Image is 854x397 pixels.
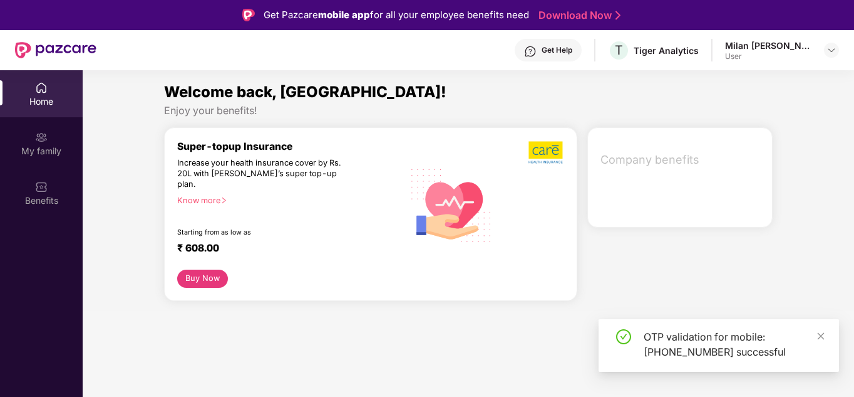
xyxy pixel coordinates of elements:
[242,9,255,21] img: Logo
[177,140,403,152] div: Super-topup Insurance
[725,40,813,51] div: Milan [PERSON_NAME]
[15,42,96,58] img: New Pazcare Logo
[177,242,391,257] div: ₹ 608.00
[35,181,48,193] img: svg+xml;base64,PHN2ZyBpZD0iQmVuZWZpdHMiIHhtbG5zPSJodHRwOi8vd3d3LnczLm9yZy8yMDAwL3N2ZyIgd2lkdGg9Ij...
[177,196,396,204] div: Know more
[542,45,572,55] div: Get Help
[593,144,772,176] div: Company benefits
[528,140,564,164] img: b5dec4f62d2307b9de63beb79f102df3.png
[164,83,446,101] span: Welcome back, [GEOGRAPHIC_DATA]!
[177,228,350,237] div: Starting from as low as
[177,158,349,190] div: Increase your health insurance cover by Rs. 20L with [PERSON_NAME]’s super top-up plan.
[177,270,228,288] button: Buy Now
[35,131,48,144] img: svg+xml;base64,PHN2ZyB3aWR0aD0iMjAiIGhlaWdodD0iMjAiIHZpZXdCb3g9IjAgMCAyMCAyMCIgZmlsbD0ibm9uZSIgeG...
[600,151,762,169] span: Company benefits
[264,8,529,23] div: Get Pazcare for all your employee benefits need
[725,51,813,61] div: User
[220,197,227,204] span: right
[616,329,631,344] span: check-circle
[35,82,48,94] img: svg+xml;base64,PHN2ZyBpZD0iSG9tZSIgeG1sbnM9Imh0dHA6Ly93d3cudzMub3JnLzIwMDAvc3ZnIiB3aWR0aD0iMjAiIG...
[164,104,773,117] div: Enjoy your benefits!
[826,45,836,55] img: svg+xml;base64,PHN2ZyBpZD0iRHJvcGRvd24tMzJ4MzIiIHhtbG5zPSJodHRwOi8vd3d3LnczLm9yZy8yMDAwL3N2ZyIgd2...
[403,156,500,254] img: svg+xml;base64,PHN2ZyB4bWxucz0iaHR0cDovL3d3dy53My5vcmcvMjAwMC9zdmciIHhtbG5zOnhsaW5rPSJodHRwOi8vd3...
[615,43,623,58] span: T
[538,9,617,22] a: Download Now
[634,45,699,56] div: Tiger Analytics
[816,332,825,341] span: close
[524,45,537,58] img: svg+xml;base64,PHN2ZyBpZD0iSGVscC0zMngzMiIgeG1sbnM9Imh0dHA6Ly93d3cudzMub3JnLzIwMDAvc3ZnIiB3aWR0aD...
[644,329,824,359] div: OTP validation for mobile: [PHONE_NUMBER] successful
[318,9,370,21] strong: mobile app
[615,9,620,22] img: Stroke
